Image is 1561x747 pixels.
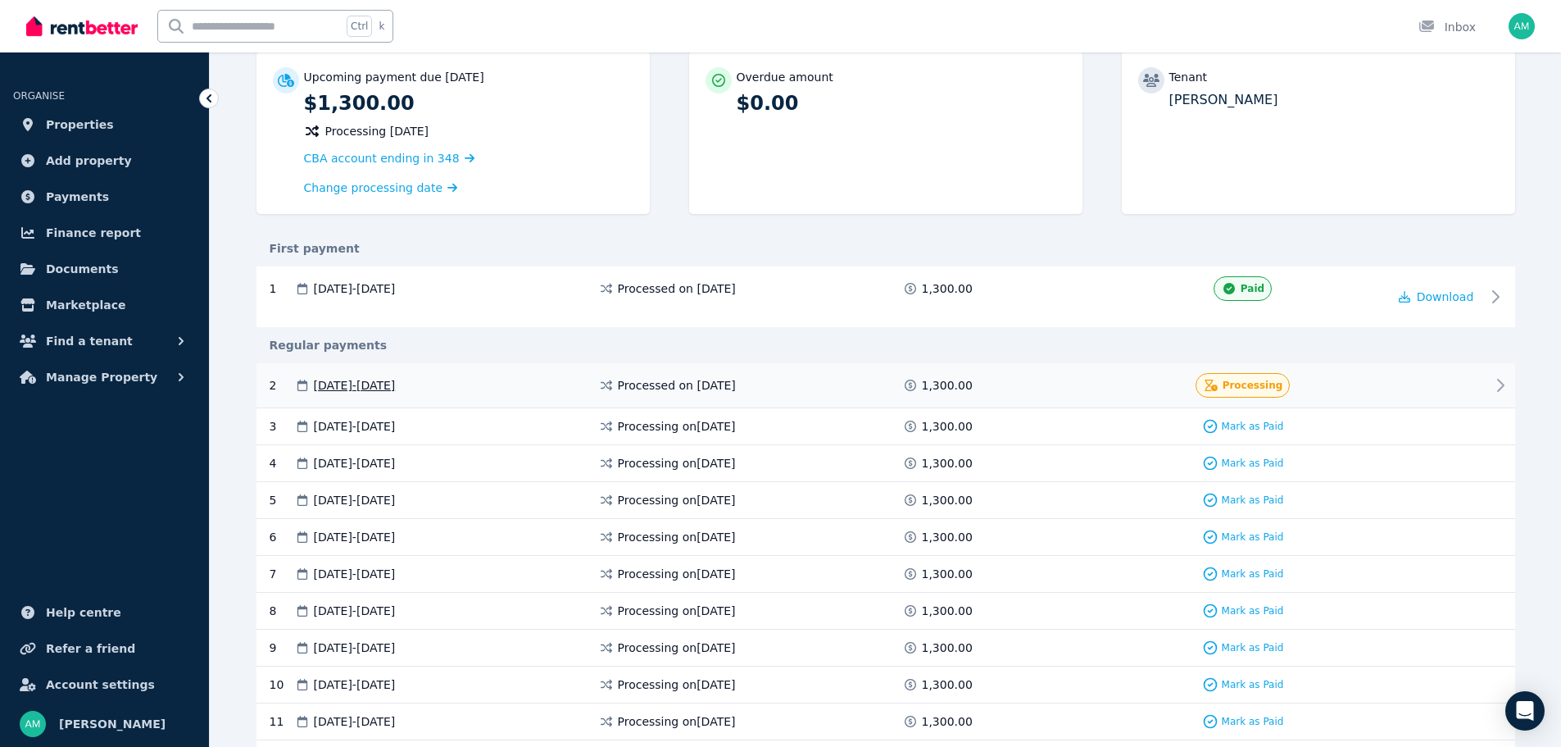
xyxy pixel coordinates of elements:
span: [DATE] - [DATE] [314,418,396,435]
span: Help centre [46,603,121,622]
p: Tenant [1169,69,1208,85]
div: 5 [270,492,294,508]
span: Finance report [46,223,141,243]
span: Processing on [DATE] [618,713,736,730]
span: Processed on [DATE] [618,377,736,394]
span: k [379,20,384,33]
div: 10 [270,676,294,693]
span: Paid [1241,282,1264,295]
span: Mark as Paid [1222,641,1284,654]
span: Find a tenant [46,331,133,351]
span: Marketplace [46,295,125,315]
a: Properties [13,108,196,141]
span: [DATE] - [DATE] [314,713,396,730]
a: Documents [13,253,196,285]
span: Mark as Paid [1222,457,1284,470]
span: Mark as Paid [1222,567,1284,581]
span: Processing [1223,379,1283,392]
a: Help centre [13,596,196,629]
div: 6 [270,529,294,545]
span: 1,300.00 [922,280,973,297]
span: Mark as Paid [1222,494,1284,507]
span: Processing on [DATE] [618,529,736,545]
a: Marketplace [13,289,196,321]
span: Manage Property [46,367,157,387]
span: 1,300.00 [922,492,973,508]
div: 1 [270,280,294,297]
span: Processing on [DATE] [618,603,736,619]
span: Documents [46,259,119,279]
span: [DATE] - [DATE] [314,603,396,619]
button: Find a tenant [13,325,196,358]
span: 1,300.00 [922,418,973,435]
span: Processing [DATE] [325,123,429,139]
button: Manage Property [13,361,196,394]
p: $1,300.00 [304,90,633,116]
div: 3 [270,418,294,435]
span: Properties [46,115,114,134]
span: Processing on [DATE] [618,455,736,471]
span: [DATE] - [DATE] [314,529,396,545]
span: Change processing date [304,180,443,196]
a: Payments [13,180,196,213]
span: Mark as Paid [1222,531,1284,544]
span: 1,300.00 [922,455,973,471]
span: 1,300.00 [922,640,973,656]
span: 1,300.00 [922,676,973,693]
span: [DATE] - [DATE] [314,280,396,297]
div: Regular payments [256,337,1515,353]
div: Open Intercom Messenger [1505,691,1545,731]
div: Inbox [1418,19,1476,35]
img: Ali Mohammadi [1509,13,1535,39]
img: RentBetter [26,14,138,39]
a: Add property [13,144,196,177]
span: 1,300.00 [922,566,973,582]
span: Processing on [DATE] [618,640,736,656]
span: 1,300.00 [922,529,973,545]
p: Upcoming payment due [DATE] [304,69,484,85]
p: Overdue amount [737,69,833,85]
span: Processed on [DATE] [618,280,736,297]
div: 8 [270,603,294,619]
div: 4 [270,455,294,471]
div: First payment [256,240,1515,257]
span: [PERSON_NAME] [59,714,166,734]
span: Refer a friend [46,639,135,658]
span: [DATE] - [DATE] [314,492,396,508]
span: Mark as Paid [1222,420,1284,433]
img: Ali Mohammadi [20,711,46,737]
p: $0.00 [737,90,1066,116]
span: Mark as Paid [1222,604,1284,617]
div: 7 [270,566,294,582]
span: Add property [46,151,132,171]
span: ORGANISE [13,90,65,102]
span: [DATE] - [DATE] [314,676,396,693]
p: [PERSON_NAME] [1169,90,1499,110]
span: Mark as Paid [1222,678,1284,691]
span: [DATE] - [DATE] [314,640,396,656]
button: Download [1399,289,1474,305]
div: 9 [270,640,294,656]
span: Account settings [46,675,155,695]
a: Finance report [13,216,196,249]
span: Download [1417,290,1474,303]
a: Change processing date [304,180,458,196]
span: [DATE] - [DATE] [314,377,396,394]
span: Mark as Paid [1222,715,1284,728]
span: CBA account ending in 348 [304,152,460,165]
span: 1,300.00 [922,603,973,619]
span: 1,300.00 [922,377,973,394]
span: 1,300.00 [922,713,973,730]
a: Refer a friend [13,632,196,665]
span: Ctrl [347,16,372,37]
span: Processing on [DATE] [618,492,736,508]
span: Processing on [DATE] [618,566,736,582]
span: [DATE] - [DATE] [314,566,396,582]
a: Account settings [13,668,196,701]
div: 11 [270,713,294,730]
span: Payments [46,187,109,207]
span: Processing on [DATE] [618,418,736,435]
span: [DATE] - [DATE] [314,455,396,471]
span: Processing on [DATE] [618,676,736,693]
div: 2 [270,373,294,398]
